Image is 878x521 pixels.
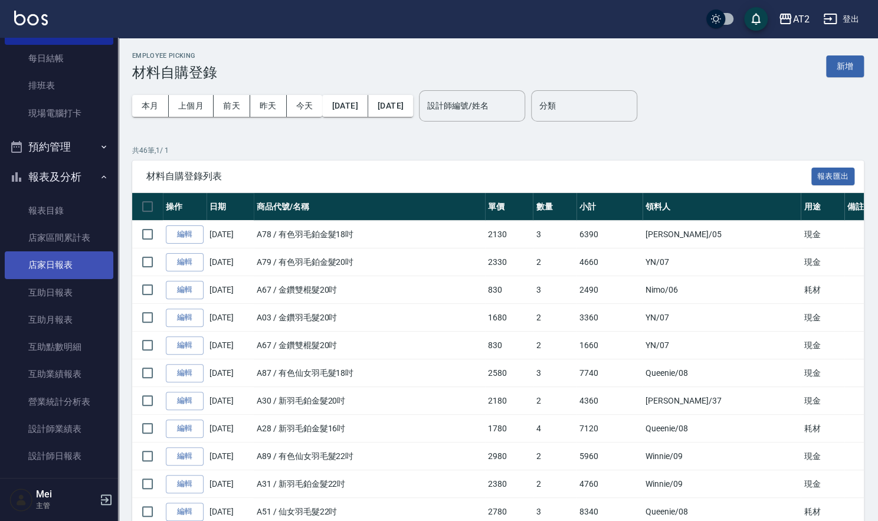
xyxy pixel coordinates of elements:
td: 2490 [576,276,643,304]
td: 3360 [576,304,643,332]
th: 日期 [207,193,254,221]
td: YN /07 [643,332,801,359]
td: YN /07 [643,248,801,276]
td: 1780 [485,415,533,443]
a: 編輯 [166,447,204,466]
a: 互助點數明細 [5,333,113,361]
a: 編輯 [166,503,204,521]
button: 本月 [132,95,169,117]
a: 新增 [826,60,864,71]
td: 現金 [801,387,844,415]
td: Winnie /09 [643,443,801,470]
button: 新增 [826,55,864,77]
td: 2380 [485,470,533,498]
td: 現金 [801,359,844,387]
a: 編輯 [166,364,204,382]
td: 830 [485,332,533,359]
a: 編輯 [166,336,204,355]
a: 編輯 [166,253,204,271]
td: 2 [533,332,576,359]
td: 2330 [485,248,533,276]
td: 3 [533,221,576,248]
td: Winnie /09 [643,470,801,498]
a: 店家日報表 [5,251,113,278]
button: AT2 [774,7,814,31]
td: 2 [533,304,576,332]
td: A30 / 新羽毛鉑金髮20吋 [254,387,485,415]
a: 店家區間累計表 [5,224,113,251]
a: 設計師業績表 [5,415,113,443]
a: 編輯 [166,392,204,410]
a: 設計師日報表 [5,443,113,470]
button: [DATE] [368,95,413,117]
a: 營業統計分析表 [5,388,113,415]
td: 現金 [801,332,844,359]
td: [DATE] [207,276,254,304]
td: 現金 [801,248,844,276]
th: 單價 [485,193,533,221]
a: 報表目錄 [5,197,113,224]
img: Logo [14,11,48,25]
td: [DATE] [207,304,254,332]
div: AT2 [792,12,809,27]
td: 7740 [576,359,643,387]
td: 2 [533,248,576,276]
td: Queenie /08 [643,415,801,443]
td: 2 [533,387,576,415]
td: [DATE] [207,332,254,359]
td: A89 / 有色仙女羽毛髮22吋 [254,443,485,470]
a: 編輯 [166,225,204,244]
td: [DATE] [207,359,254,387]
button: 前天 [214,95,250,117]
th: 小計 [576,193,643,221]
a: 互助月報表 [5,306,113,333]
h3: 材料自購登錄 [132,64,217,81]
td: 2130 [485,221,533,248]
p: 共 46 筆, 1 / 1 [132,145,864,156]
td: 3 [533,276,576,304]
button: save [744,7,768,31]
a: 設計師業績分析表 [5,470,113,497]
h2: Employee Picking [132,52,217,60]
p: 主管 [36,500,96,511]
img: Person [9,488,33,512]
td: [DATE] [207,221,254,248]
a: 編輯 [166,281,204,299]
td: A79 / 有色羽毛鉑金髮20吋 [254,248,485,276]
td: 2 [533,470,576,498]
td: [PERSON_NAME] /37 [643,387,801,415]
a: 編輯 [166,309,204,327]
th: 商品代號/名稱 [254,193,485,221]
td: 1680 [485,304,533,332]
td: [DATE] [207,443,254,470]
td: 3 [533,359,576,387]
span: 材料自購登錄列表 [146,171,811,182]
button: 昨天 [250,95,287,117]
td: [DATE] [207,387,254,415]
td: 耗材 [801,415,844,443]
td: YN /07 [643,304,801,332]
td: A67 / 金鑽雙棍髮20吋 [254,332,485,359]
td: Queenie /08 [643,359,801,387]
a: 排班表 [5,72,113,99]
td: 6390 [576,221,643,248]
td: 4760 [576,470,643,498]
td: 4360 [576,387,643,415]
button: 今天 [287,95,323,117]
td: 4660 [576,248,643,276]
button: 登出 [818,8,864,30]
td: 1660 [576,332,643,359]
td: 耗材 [801,276,844,304]
td: 2 [533,443,576,470]
td: A31 / 新羽毛鉑金髮22吋 [254,470,485,498]
a: 編輯 [166,420,204,438]
a: 互助業績報表 [5,361,113,388]
a: 每日結帳 [5,45,113,72]
td: 現金 [801,304,844,332]
button: 上個月 [169,95,214,117]
th: 領料人 [643,193,801,221]
td: 現金 [801,470,844,498]
td: 2180 [485,387,533,415]
th: 操作 [163,193,207,221]
a: 編輯 [166,475,204,493]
